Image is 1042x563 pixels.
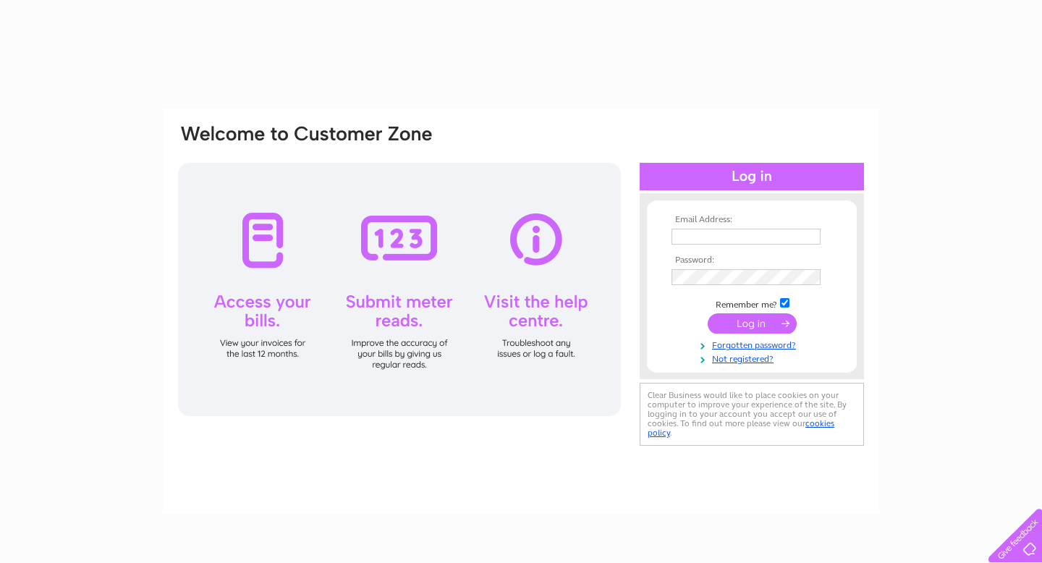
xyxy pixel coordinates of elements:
input: Submit [708,313,797,334]
th: Email Address: [668,215,836,225]
a: cookies policy [648,418,834,438]
div: Clear Business would like to place cookies on your computer to improve your experience of the sit... [640,383,864,446]
th: Password: [668,255,836,266]
td: Remember me? [668,296,836,310]
a: Not registered? [672,351,836,365]
a: Forgotten password? [672,337,836,351]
